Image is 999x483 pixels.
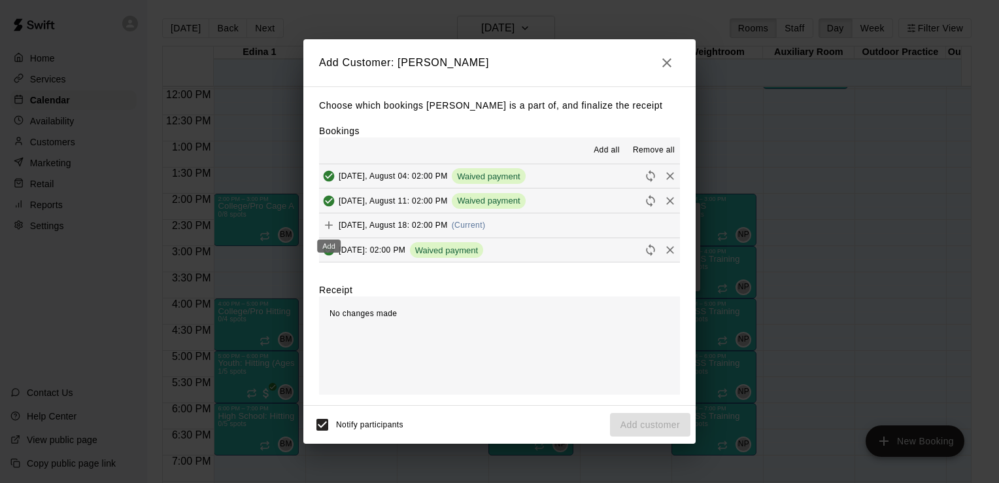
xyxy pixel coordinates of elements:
span: Reschedule [641,171,660,181]
span: (Current) [452,221,486,230]
span: Remove [660,195,680,205]
button: Added & Paid [319,191,339,211]
label: Receipt [319,283,352,296]
span: [DATE]: 02:00 PM [339,245,405,255]
span: [DATE], August 04: 02:00 PM [339,171,448,181]
h2: Add Customer: [PERSON_NAME] [303,39,696,86]
span: Waived payment [452,196,525,206]
span: Reschedule [641,245,660,255]
span: [DATE], August 11: 02:00 PM [339,196,448,205]
span: Add [319,220,339,230]
div: Add [317,240,341,253]
span: Remove [660,245,680,255]
label: Bookings [319,126,360,136]
button: Add[DATE], August 18: 02:00 PM(Current) [319,213,680,238]
button: Add all [586,140,628,161]
span: Waived payment [452,171,525,181]
span: Remove all [633,144,675,157]
button: Added & Paid [319,166,339,186]
span: Notify participants [336,420,403,429]
span: Remove [660,171,680,181]
span: Reschedule [641,195,660,205]
span: [DATE], August 18: 02:00 PM [339,221,448,230]
button: Added & Paid[DATE], August 04: 02:00 PMWaived paymentRescheduleRemove [319,164,680,188]
p: Choose which bookings [PERSON_NAME] is a part of, and finalize the receipt [319,98,680,114]
span: No changes made [330,309,397,318]
button: Remove all [628,140,680,161]
span: Add all [594,144,620,157]
button: Added & Paid[DATE]: 02:00 PMWaived paymentRescheduleRemove [319,238,680,262]
button: Added & Paid[DATE], August 11: 02:00 PMWaived paymentRescheduleRemove [319,188,680,213]
span: Waived payment [410,245,483,255]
